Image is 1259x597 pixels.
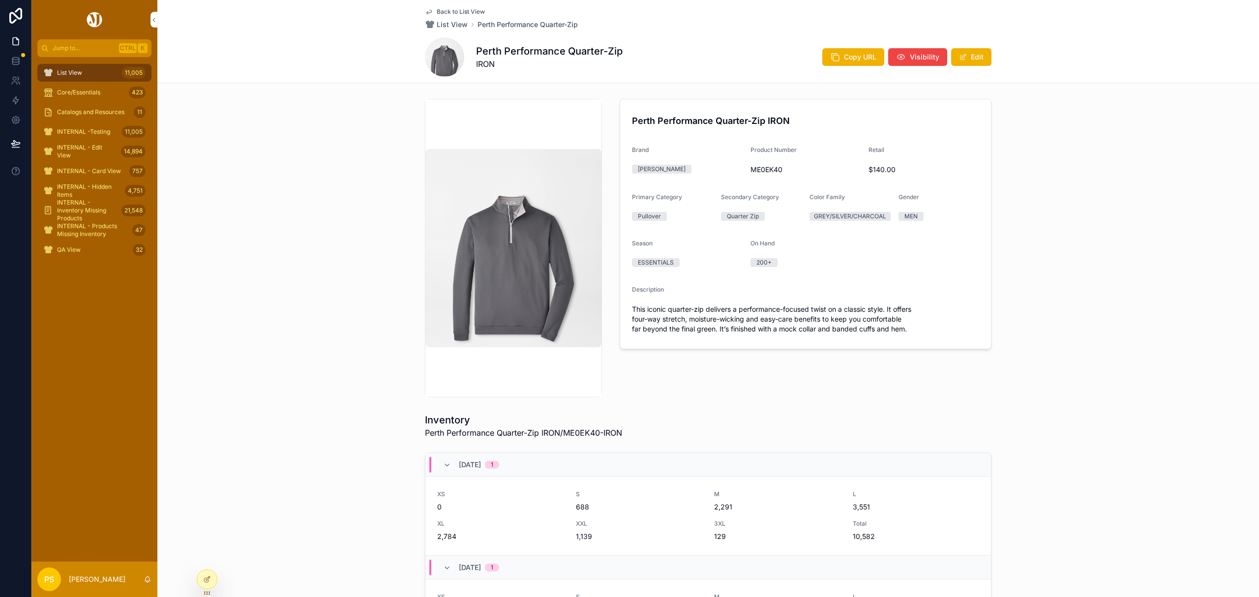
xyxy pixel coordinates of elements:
[57,128,110,136] span: INTERNAL -Testing
[57,69,82,77] span: List View
[425,427,622,439] span: Perth Performance Quarter-Zip IRON/ME0EK40-IRON
[632,304,979,334] span: This iconic quarter-zip delivers a performance-focused twist on a classic style. It offers four-w...
[750,146,797,153] span: Product Number
[132,224,146,236] div: 47
[951,48,991,66] button: Edit
[750,239,775,247] span: On Hand
[133,244,146,256] div: 32
[491,564,493,571] div: 1
[437,8,485,16] span: Back to List View
[853,502,980,512] span: 3,551
[57,246,81,254] span: QA View
[437,490,564,498] span: XS
[910,52,939,62] span: Visibility
[37,221,151,239] a: INTERNAL - Products Missing Inventory47
[632,239,653,247] span: Season
[576,502,703,512] span: 688
[476,44,623,58] h1: Perth Performance Quarter-Zip
[632,114,979,127] h4: Perth Performance Quarter-Zip IRON
[869,146,884,153] span: Retail
[756,258,772,267] div: 200+
[814,212,886,221] div: GREY/SILVER/CHARCOAL
[69,574,125,584] p: [PERSON_NAME]
[899,193,919,201] span: Gender
[37,182,151,200] a: INTERNAL - Hidden Items4,751
[714,490,841,498] span: M
[714,532,841,541] span: 129
[121,205,146,216] div: 21,548
[53,44,115,52] span: Jump to...
[37,162,151,180] a: INTERNAL - Card View757
[576,532,703,541] span: 1,139
[437,502,564,512] span: 0
[57,89,100,96] span: Core/Essentials
[37,103,151,121] a: Catalogs and Resources11
[57,222,128,238] span: INTERNAL - Products Missing Inventory
[491,461,493,469] div: 1
[37,143,151,160] a: INTERNAL - Edit View14,894
[37,202,151,219] a: INTERNAL - Inventory Missing Products21,548
[85,12,104,28] img: App logo
[37,123,151,141] a: INTERNAL -Testing11,005
[57,108,124,116] span: Catalogs and Resources
[869,165,979,175] span: $140.00
[750,165,861,175] span: ME0EK40
[119,43,137,53] span: Ctrl
[822,48,884,66] button: Copy URL
[727,212,759,221] div: Quarter Zip
[888,48,947,66] button: Visibility
[844,52,876,62] span: Copy URL
[576,520,703,528] span: XXL
[437,520,564,528] span: XL
[37,39,151,57] button: Jump to...CtrlK
[57,167,121,175] span: INTERNAL - Card View
[425,477,991,556] a: XS0S688M2,291L3,551XL2,784XXL1,1393XL129Total10,582
[425,149,601,347] img: ME0EK40_IRON.jpg
[459,563,481,572] span: [DATE]
[904,212,918,221] div: MEN
[57,144,117,159] span: INTERNAL - Edit View
[425,413,622,427] h1: Inventory
[129,87,146,98] div: 423
[632,286,664,293] span: Description
[139,44,147,52] span: K
[57,199,118,222] span: INTERNAL - Inventory Missing Products
[714,520,841,528] span: 3XL
[853,490,980,498] span: L
[129,165,146,177] div: 757
[37,64,151,82] a: List View11,005
[134,106,146,118] div: 11
[37,84,151,101] a: Core/Essentials423
[478,20,578,30] a: Perth Performance Quarter-Zip
[44,573,54,585] span: PS
[632,146,649,153] span: Brand
[57,183,121,199] span: INTERNAL - Hidden Items
[638,212,661,221] div: Pullover
[31,57,157,271] div: scrollable content
[576,490,703,498] span: S
[853,520,980,528] span: Total
[37,241,151,259] a: QA View32
[122,67,146,79] div: 11,005
[809,193,845,201] span: Color Family
[125,185,146,197] div: 4,751
[638,258,674,267] div: ESSENTIALS
[714,502,841,512] span: 2,291
[632,193,682,201] span: Primary Category
[122,126,146,138] div: 11,005
[121,146,146,157] div: 14,894
[459,460,481,470] span: [DATE]
[476,58,623,70] span: IRON
[638,165,686,174] div: [PERSON_NAME]
[425,20,468,30] a: List View
[721,193,779,201] span: Secondary Category
[853,532,980,541] span: 10,582
[425,8,485,16] a: Back to List View
[437,532,564,541] span: 2,784
[437,20,468,30] span: List View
